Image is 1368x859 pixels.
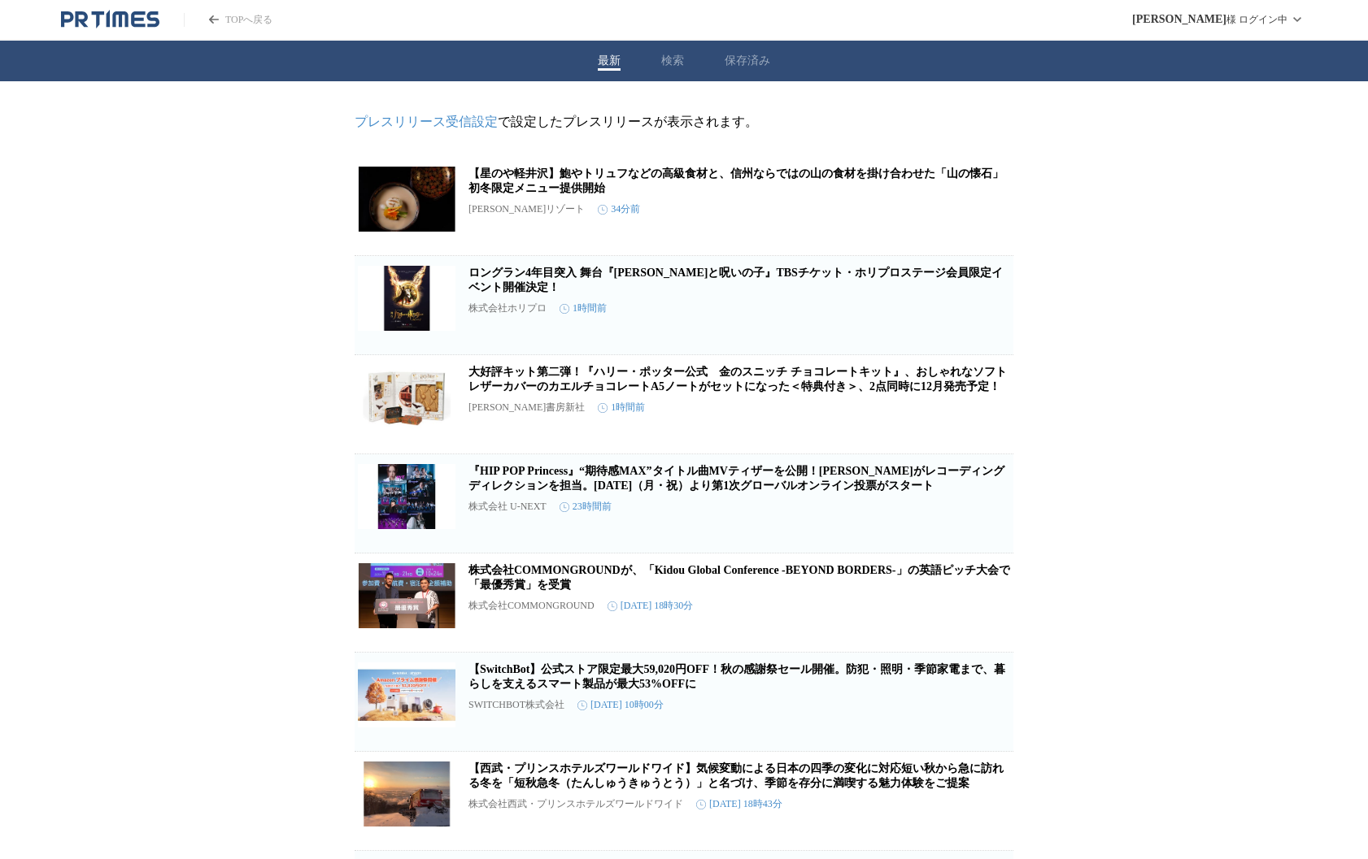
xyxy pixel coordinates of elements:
time: 1時間前 [560,302,607,315]
a: 【SwitchBot】公式ストア限定最大59,020円OFF！秋の感謝祭セール開催。防犯・照明・季節家電まで、暮らしを支えるスマート製品が最大53%OFFに [468,663,1005,690]
a: PR TIMESのトップページはこちら [184,13,272,27]
img: 【星のや軽井沢】鮑やトリュフなどの高級食材と、信州ならではの山の食材を掛け合わせた「山の懐石」初冬限定メニュー提供開始 [358,167,455,232]
img: ロングラン4年目突入 舞台『ハリー・ポッターと呪いの子』TBSチケット・ホリプロステージ会員限定イベント開催決定！ [358,266,455,331]
time: 23時間前 [560,500,612,514]
p: で設定したプレスリリースが表示されます。 [355,114,1013,131]
img: 【SwitchBot】公式ストア限定最大59,020円OFF！秋の感謝祭セール開催。防犯・照明・季節家電まで、暮らしを支えるスマート製品が最大53%OFFに [358,662,455,727]
a: 株式会社COMMONGROUNDが、「Kidou Global Conference -BEYOND BORDERS-」の英語ピッチ大会で「最優秀賞」を受賞 [468,564,1010,591]
button: 検索 [661,54,684,68]
img: 株式会社COMMONGROUNDが、「Kidou Global Conference -BEYOND BORDERS-」の英語ピッチ大会で「最優秀賞」を受賞 [358,563,455,628]
time: [DATE] 10時00分 [577,698,664,712]
p: SWITCHBOT株式会社 [468,698,564,712]
p: 株式会社西武・プリンスホテルズワールドワイド [468,797,683,811]
a: プレスリリース受信設定 [355,115,498,128]
img: 『HIP POP Princess』“期待感MAX”タイトル曲MVティザーを公開！Gaekoがレコーディングディレクションを担当。10月13日（月・祝）より第1次グローバルオンライン投票がスタート [358,464,455,529]
span: [PERSON_NAME] [1132,13,1226,26]
time: 34分前 [598,202,640,216]
a: 『HIP POP Princess』“期待感MAX”タイトル曲MVティザーを公開！[PERSON_NAME]がレコーディングディレクションを担当。[DATE]（月・祝）より第1次グローバルオンラ... [468,465,1004,492]
p: [PERSON_NAME]リゾート [468,202,585,216]
p: 株式会社ホリプロ [468,302,547,315]
button: 最新 [598,54,621,68]
img: 大好評キット第二弾！『ハリー・ポッター公式 金のスニッチ チョコレートキット』、おしゃれなソフトレザーカバーのカエルチョコレートA5ノートがセットになった＜特典付き＞、2点同時に12月発売予定！ [358,365,455,430]
time: [DATE] 18時43分 [696,797,782,811]
p: 株式会社 U-NEXT [468,500,547,514]
a: 【西武・プリンスホテルズワールドワイド】気候変動による日本の四季の変化に対応短い秋から急に訪れる冬を「短秋急冬（たんしゅうきゅうとう）」と名づけ、季節を存分に満喫する魅力体験をご提案 [468,762,1004,789]
a: ロングラン4年目突入 舞台『[PERSON_NAME]と呪いの子』TBSチケット・ホリプロステージ会員限定イベント開催決定！ [468,267,1003,293]
time: 1時間前 [598,401,645,414]
img: 【西武・プリンスホテルズワールドワイド】気候変動による日本の四季の変化に対応短い秋から急に訪れる冬を「短秋急冬（たんしゅうきゅうとう）」と名づけ、季節を存分に満喫する魅力体験をご提案 [358,761,455,826]
a: 大好評キット第二弾！『ハリー・ポッター公式 金のスニッチ チョコレートキット』、おしゃれなソフトレザーカバーのカエルチョコレートA5ノートがセットになった＜特典付き＞、2点同時に12月発売予定！ [468,366,1007,393]
p: [PERSON_NAME]書房新社 [468,401,585,414]
a: 【星のや軽井沢】鮑やトリュフなどの高級食材と、信州ならではの山の食材を掛け合わせた「山の懐石」初冬限定メニュー提供開始 [468,167,1004,194]
button: 保存済み [725,54,770,68]
p: 株式会社COMMONGROUND [468,599,595,613]
time: [DATE] 18時30分 [608,599,694,613]
a: PR TIMESのトップページはこちら [61,10,159,29]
